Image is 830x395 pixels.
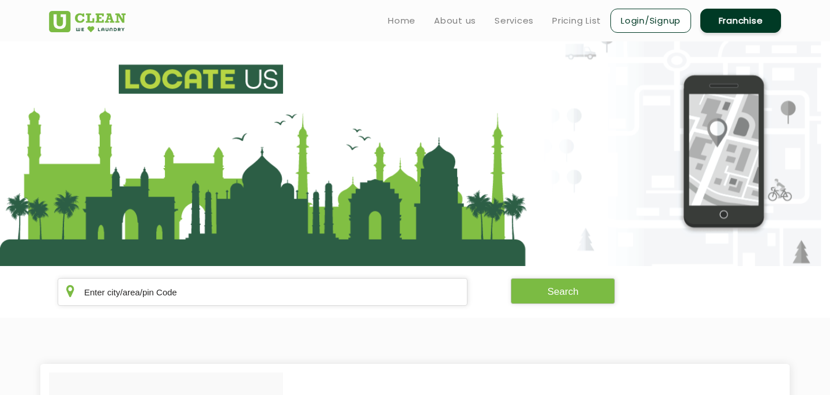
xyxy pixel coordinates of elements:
[511,278,616,304] button: Search
[58,278,467,306] input: Enter city/area/pin Code
[49,11,126,32] img: UClean Laundry and Dry Cleaning
[434,14,476,28] a: About us
[700,9,781,33] a: Franchise
[552,14,601,28] a: Pricing List
[495,14,534,28] a: Services
[610,9,691,33] a: Login/Signup
[388,14,416,28] a: Home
